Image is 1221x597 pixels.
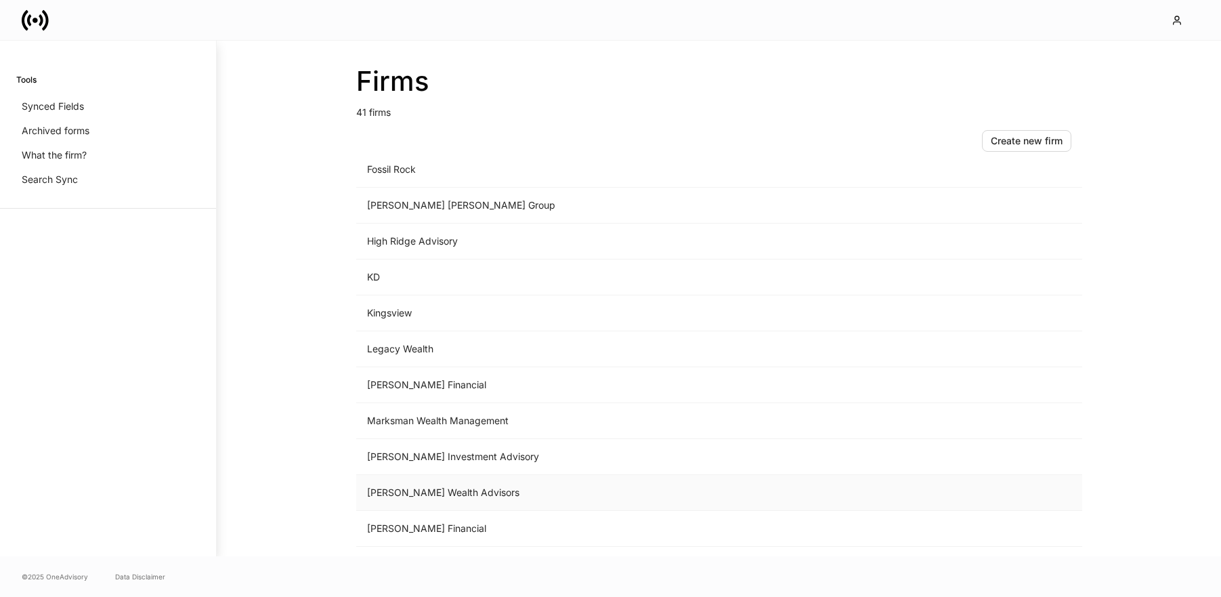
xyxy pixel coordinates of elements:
td: KD [356,260,857,295]
p: Synced Fields [22,100,84,113]
td: [PERSON_NAME] Financial [356,367,857,403]
td: Fossil Rock [356,152,857,188]
td: [PERSON_NAME] Financial [356,511,857,547]
h2: Firms [356,65,1082,98]
a: What the firm? [16,143,200,167]
span: © 2025 OneAdvisory [22,571,88,582]
p: Archived forms [22,124,89,138]
a: Data Disclaimer [115,571,165,582]
td: Legacy Wealth [356,331,857,367]
td: High Ridge Advisory [356,224,857,260]
button: Create new firm [982,130,1071,152]
h6: Tools [16,73,37,86]
a: Synced Fields [16,94,200,119]
a: Search Sync [16,167,200,192]
td: [PERSON_NAME] [PERSON_NAME] Group [356,188,857,224]
td: [PERSON_NAME] Investment Advisory [356,439,857,475]
td: Marksman Wealth Management [356,403,857,439]
a: Archived forms [16,119,200,143]
td: [PERSON_NAME] Wealth Advisors [356,475,857,511]
td: Kingsview [356,295,857,331]
p: 41 firms [356,98,1082,119]
td: Radian Partners [356,547,857,583]
div: Create new firm [991,136,1063,146]
p: Search Sync [22,173,78,186]
p: What the firm? [22,148,87,162]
